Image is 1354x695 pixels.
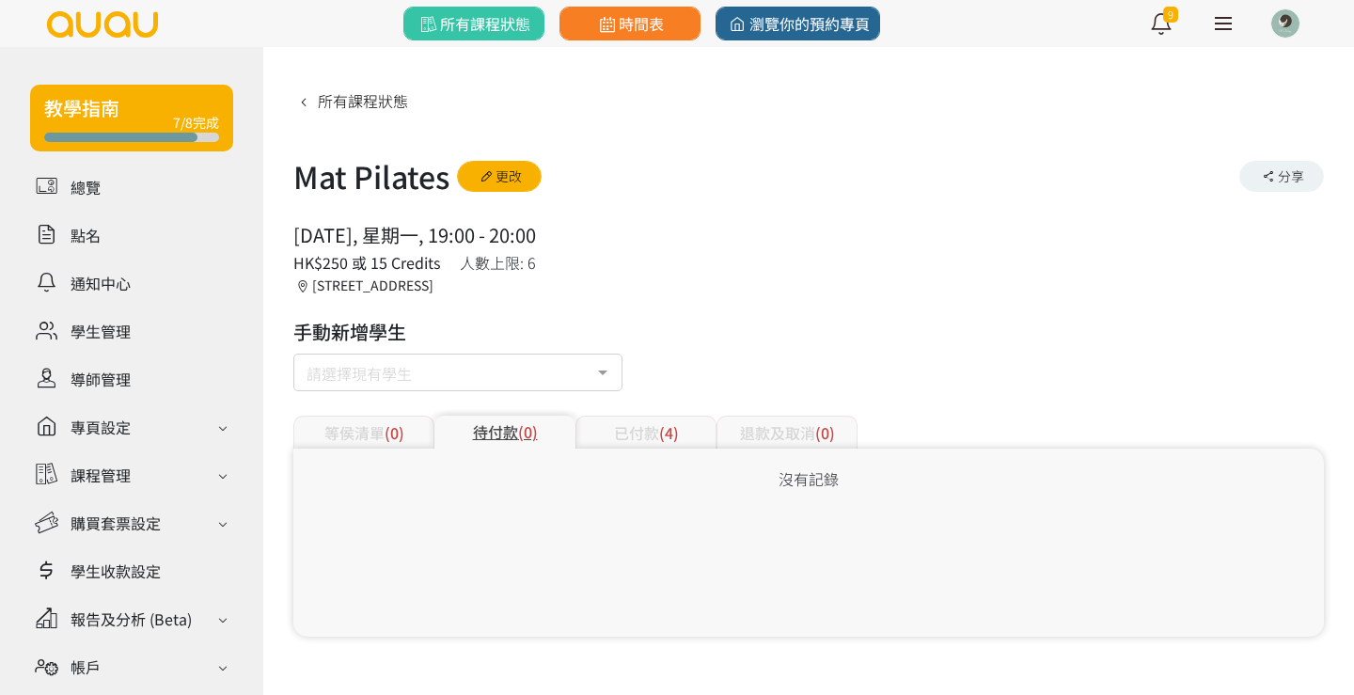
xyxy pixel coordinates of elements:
div: 帳戶 [71,656,101,678]
div: 待付款 [434,416,575,449]
img: logo.svg [45,11,160,38]
span: (4) [659,421,679,444]
div: 專頁設定 [71,416,131,438]
span: 所有課程狀態 [417,12,530,35]
span: (0) [815,421,835,444]
div: 請選擇現有學生 [307,364,609,383]
div: 沒有記錄 [312,467,1305,490]
a: 時間表 [559,7,701,40]
a: 更改 [457,161,542,192]
h1: Mat Pilates [293,153,449,198]
span: (0) [518,420,538,443]
div: 課程管理 [71,464,131,486]
div: [STREET_ADDRESS] [293,276,441,295]
a: 瀏覽你的預約專頁 [716,7,880,40]
div: 分享 [1239,161,1324,192]
div: HK$250 或 15 Credits [293,251,441,274]
div: 退款及取消 [716,416,858,449]
a: 所有課程狀態 [403,7,544,40]
div: 已付款 [575,416,716,449]
span: (0) [385,421,404,444]
span: 9 [1163,7,1178,23]
span: 所有課程狀態 [318,89,408,112]
div: 人數上限: 6 [460,251,537,274]
div: 購買套票設定 [71,512,161,534]
span: 瀏覽你的預約專頁 [726,12,870,35]
a: 所有課程狀態 [293,89,408,112]
span: 時間表 [595,12,664,35]
div: 等侯清單 [293,416,434,449]
h3: 手動新增學生 [293,318,622,346]
div: [DATE], 星期一, 19:00 - 20:00 [293,221,536,249]
div: 報告及分析 (Beta) [71,608,192,630]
